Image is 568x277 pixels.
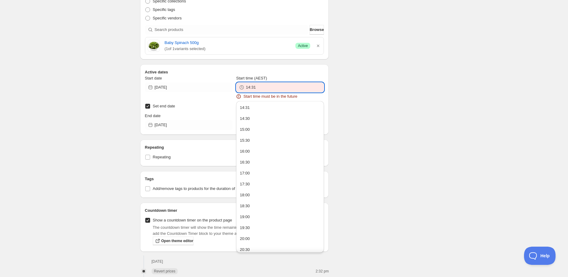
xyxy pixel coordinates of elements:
button: 15:00 [238,125,322,134]
button: 17:00 [238,168,322,178]
img: A bowl of fresh baby spinach leaves on a white plate. [148,40,160,52]
div: 14:30 [240,116,250,122]
button: 19:00 [238,212,322,222]
h2: Repeating [145,144,324,150]
span: ( 1 of 1 variants selected) [165,46,291,52]
button: Browse [310,25,324,35]
button: 20:00 [238,234,322,244]
div: 16:00 [240,148,250,154]
button: 18:00 [238,190,322,200]
span: Start date [145,76,162,80]
div: 20:00 [240,236,250,242]
div: 14:31 [240,105,250,111]
button: 14:31 [238,103,322,113]
div: 18:00 [240,192,250,198]
span: Open theme editor [161,238,193,243]
button: 16:30 [238,157,322,167]
div: 15:30 [240,137,250,144]
span: Add/remove tags to products for the duration of the schedule [153,186,259,191]
span: Set end date [153,104,175,108]
div: 19:00 [240,214,250,220]
span: Repeating [153,155,171,159]
div: 20:30 [240,247,250,253]
button: 14:30 [238,114,322,123]
a: Open theme editor [153,237,193,245]
button: 16:00 [238,147,322,156]
h2: Countdown timer [145,208,324,214]
span: Specific tags [153,7,175,12]
h2: Tags [145,176,324,182]
span: Specific vendors [153,16,182,20]
h2: Active dates [145,69,324,75]
button: 18:30 [238,201,322,211]
span: End date [145,113,161,118]
button: 19:30 [238,223,322,233]
button: 17:30 [238,179,322,189]
span: Start time must be in the future [244,93,297,100]
div: 19:30 [240,225,250,231]
a: Baby Spinach 500g [165,40,291,46]
p: 2:32 pm [301,269,329,274]
p: The countdown timer will show the time remaining until the end of the schedule. Remember to add t... [153,225,324,237]
span: Active [298,43,308,48]
span: Start time (AEST) [236,76,267,80]
div: 17:00 [240,170,250,176]
span: Revert prices [154,269,176,274]
div: 15:00 [240,127,250,133]
span: Browse [310,27,324,33]
button: 20:30 [238,245,322,255]
span: Show a countdown timer on the product page [153,218,232,222]
div: 18:30 [240,203,250,209]
iframe: Toggle Customer Support [524,247,556,265]
div: 17:30 [240,181,250,187]
div: 16:30 [240,159,250,165]
button: 15:30 [238,136,322,145]
h2: [DATE] [152,259,299,264]
input: Search products [155,25,309,35]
